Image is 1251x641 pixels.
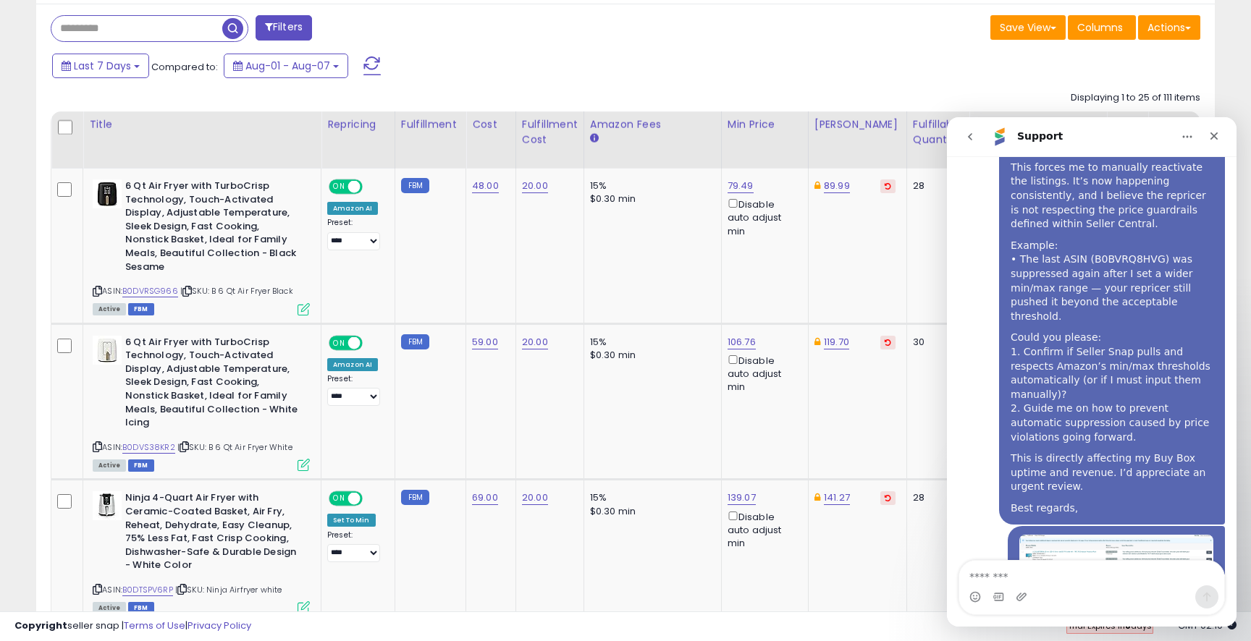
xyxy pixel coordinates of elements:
div: Fulfillable Quantity [913,117,963,148]
strong: Copyright [14,619,67,632]
b: 6 Qt Air Fryer with TurboCrisp Technology, Touch-Activated Display, Adjustable Temperature, Sleek... [125,336,301,433]
div: Disable auto adjust min [728,509,797,551]
b: 6 Qt Air Fryer with TurboCrisp Technology, Touch-Activated Display, Adjustable Temperature, Sleek... [125,179,301,277]
small: FBM [401,490,429,505]
span: OFF [361,493,384,505]
button: Send a message… [248,468,271,491]
a: Terms of Use [124,619,185,632]
div: 30 [913,336,958,349]
img: 31c9+kZoMxL._SL40_.jpg [93,336,122,365]
div: $0.30 min [590,349,710,362]
a: 20.00 [522,335,548,349]
a: B0DTSPV6RP [122,584,173,596]
button: Last 7 Days [52,54,149,78]
span: ON [330,336,348,349]
div: Fulfillment [401,117,460,132]
button: Actions [1138,15,1200,40]
div: $0.30 min [590,505,710,518]
div: This forces me to manually reactivate the listings. It’s now happening consistently, and I believ... [64,43,266,114]
span: OFF [361,336,384,349]
button: Upload attachment [69,474,80,485]
small: FBM [401,334,429,349]
textarea: Message… [12,443,277,468]
div: 15% [590,491,710,504]
button: Aug-01 - Aug-07 [224,54,348,78]
span: Compared to: [151,60,218,74]
b: Ninja 4-Quart Air Fryer with Ceramic-Coated Basket, Air Fry, Reheat, Dehydrate, Easy Cleanup, 75%... [125,491,301,575]
div: 28 [913,179,958,192]
a: 119.70 [824,335,849,349]
button: Filters [256,15,312,41]
div: ASIN: [93,179,310,314]
a: 20.00 [522,179,548,193]
a: 48.00 [472,179,499,193]
a: Privacy Policy [188,619,251,632]
a: 139.07 [728,491,756,505]
div: Preset: [327,218,384,250]
a: 69.00 [472,491,498,505]
div: Could you please: 1. Confirm if Seller Snap pulls and respects Amazon’s min/max thresholds automa... [64,213,266,327]
a: 89.99 [824,179,850,193]
div: Min Price [728,117,802,132]
span: FBM [128,303,154,315]
div: Amazon AI [327,358,378,371]
span: ON [330,493,348,505]
button: Gif picker [46,474,57,485]
div: 28 [913,491,958,504]
div: Brenno says… [12,409,278,502]
div: Disable auto adjust min [728,352,797,394]
img: 31-TDpZCTKL._SL40_.jpg [93,179,122,208]
a: 106.76 [728,335,756,349]
small: Amazon Fees. [590,132,599,145]
div: Amazon Fees [590,117,715,132]
a: B0DVRSG966 [122,285,178,297]
span: Aug-01 - Aug-07 [245,59,330,73]
div: Disable auto adjust min [728,196,797,238]
a: 59.00 [472,335,498,349]
div: Example: • The last ASIN (B0BVRQ8HVG) was suppressed again after I set a wider min/max range — yo... [64,122,266,207]
a: 20.00 [522,491,548,505]
div: Title [89,117,315,132]
span: | SKU: B 6 Qt Air Fryer Black [180,285,293,297]
button: Emoji picker [22,474,34,485]
div: Cost [472,117,510,132]
span: Last 7 Days [74,59,131,73]
div: Best regards, [64,384,266,399]
span: All listings currently available for purchase on Amazon [93,303,126,315]
a: 79.49 [728,179,754,193]
a: 141.27 [824,491,850,505]
div: Preset: [327,374,384,407]
a: B0DVS38KR2 [122,441,175,454]
div: Set To Min [327,514,376,527]
div: [PERSON_NAME] [814,117,901,132]
span: FBM [128,459,154,472]
div: $0.30 min [590,192,710,205]
div: seller snap | | [14,619,251,633]
span: OFF [361,181,384,193]
small: FBM [401,178,429,193]
div: Amazon AI [327,202,378,215]
span: | SKU: B 6 Qt Air Fryer White [177,441,292,453]
span: All listings currently available for purchase on Amazon [93,459,126,472]
div: 15% [590,336,710,349]
span: Columns [1077,20,1123,35]
div: Fulfillment Cost [522,117,578,148]
div: Preset: [327,530,384,563]
div: ASIN: [93,336,310,470]
button: Columns [1068,15,1136,40]
div: Repricing [327,117,389,132]
span: ON [330,181,348,193]
div: Displaying 1 to 25 of 111 items [1071,91,1200,105]
div: This is directly affecting my Buy Box uptime and revenue. I’d appreciate an urgent review. [64,334,266,377]
button: Save View [990,15,1066,40]
span: | SKU: Ninja Airfryer white [175,584,282,595]
img: 31tOgCljUeL._SL40_.jpg [93,491,122,520]
iframe: Intercom live chat [947,117,1237,627]
div: 15% [590,179,710,192]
